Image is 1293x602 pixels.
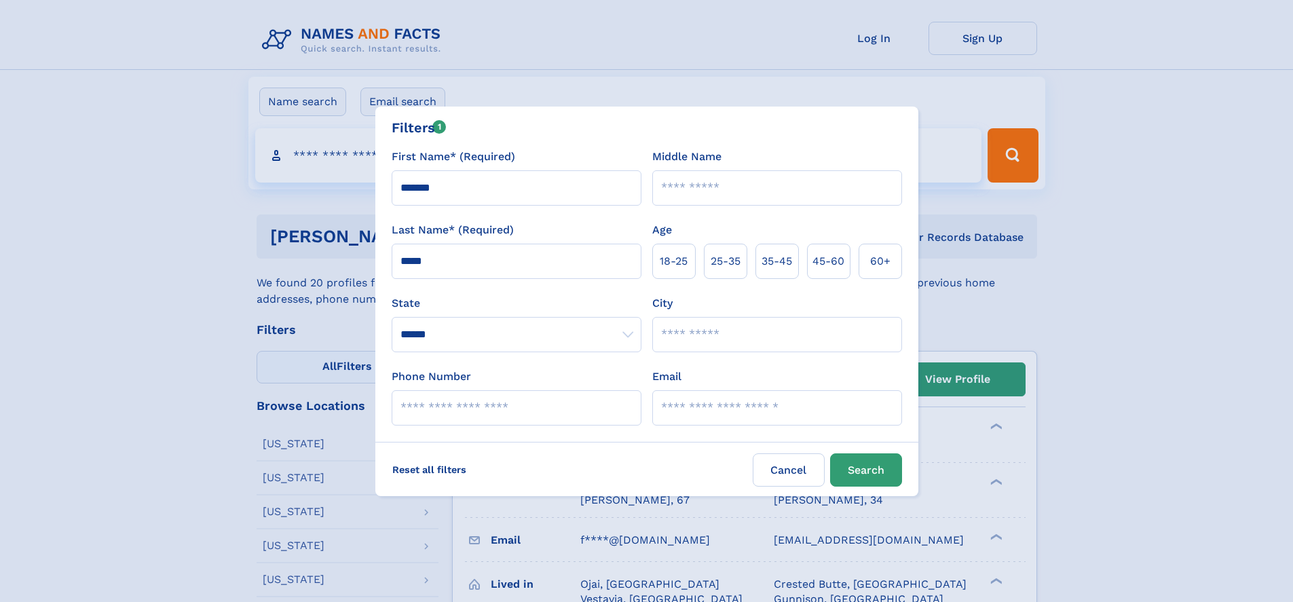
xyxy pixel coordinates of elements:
span: 18‑25 [660,253,688,269]
label: First Name* (Required) [392,149,515,165]
span: 45‑60 [812,253,844,269]
label: Phone Number [392,369,471,385]
label: Cancel [753,453,825,487]
span: 25‑35 [711,253,741,269]
label: State [392,295,641,312]
div: Filters [392,117,447,138]
span: 35‑45 [762,253,792,269]
label: Last Name* (Required) [392,222,514,238]
label: Age [652,222,672,238]
label: Email [652,369,681,385]
label: Reset all filters [383,453,475,486]
label: Middle Name [652,149,722,165]
button: Search [830,453,902,487]
span: 60+ [870,253,891,269]
label: City [652,295,673,312]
